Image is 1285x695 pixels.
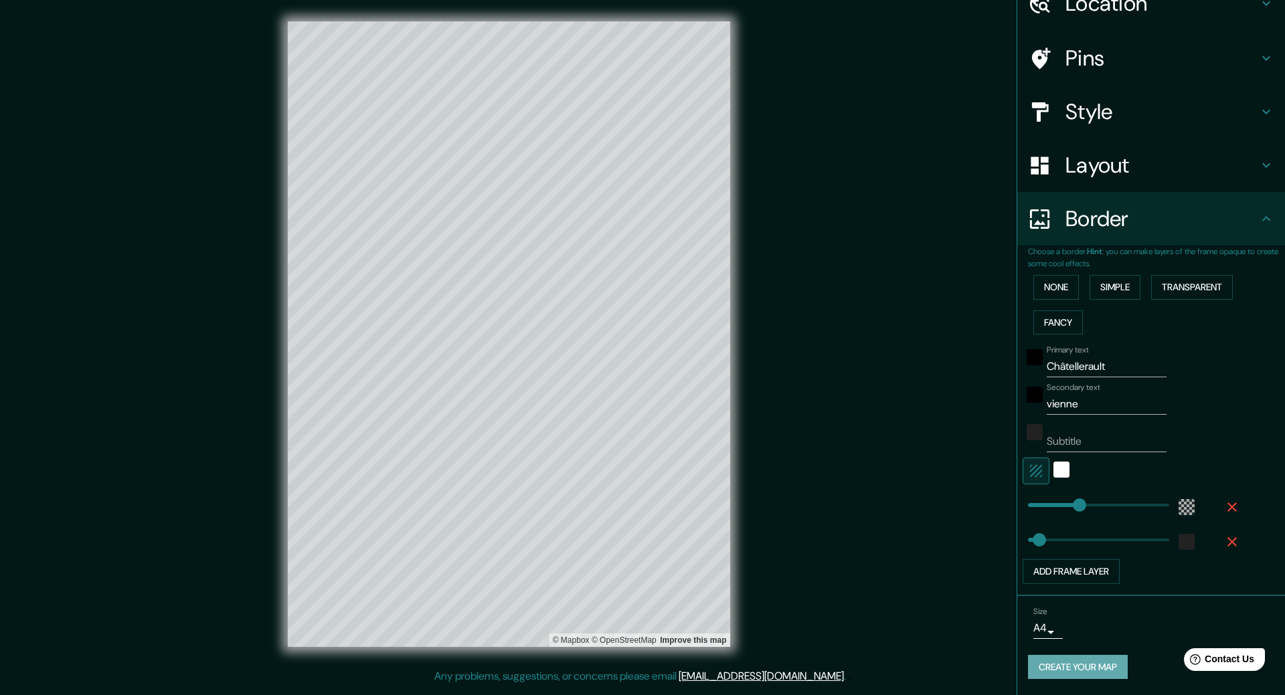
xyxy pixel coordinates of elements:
label: Size [1033,605,1047,617]
div: Border [1017,192,1285,245]
button: Create your map [1028,655,1128,680]
a: [EMAIL_ADDRESS][DOMAIN_NAME] [679,669,844,683]
b: Hint [1087,246,1102,257]
a: OpenStreetMap [592,635,657,645]
div: . [848,668,851,684]
h4: Border [1065,205,1258,232]
p: Choose a border. : you can make layers of the frame opaque to create some cool effects. [1028,245,1285,270]
button: black [1027,387,1043,403]
label: Primary text [1047,344,1088,356]
button: Transparent [1151,275,1233,300]
a: Map feedback [660,635,726,645]
h4: Pins [1065,45,1258,72]
button: color-55555544 [1179,499,1195,515]
button: Simple [1090,275,1140,300]
button: white [1053,462,1069,478]
div: . [846,668,848,684]
h4: Layout [1065,152,1258,179]
label: Secondary text [1047,382,1100,393]
div: Pins [1017,31,1285,85]
h4: Style [1065,98,1258,125]
button: color-222222 [1027,424,1043,440]
p: Any problems, suggestions, or concerns please email . [434,668,846,684]
button: black [1027,349,1043,365]
button: Add frame layer [1023,559,1120,584]
button: None [1033,275,1079,300]
button: Fancy [1033,310,1083,335]
iframe: Help widget launcher [1166,643,1270,680]
div: A4 [1033,617,1063,639]
div: Style [1017,85,1285,138]
div: Layout [1017,138,1285,192]
button: color-222222 [1179,534,1195,550]
a: Mapbox [553,635,590,645]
